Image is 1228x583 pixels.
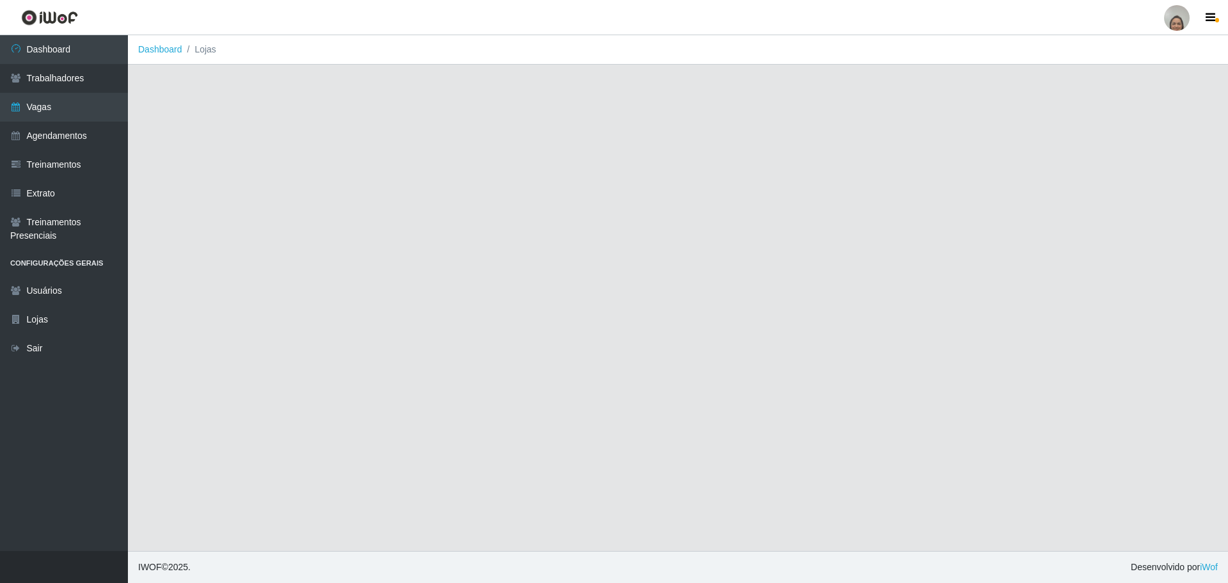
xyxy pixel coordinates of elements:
span: © 2025 . [138,561,191,574]
a: iWof [1200,562,1218,572]
a: Dashboard [138,44,182,54]
span: Desenvolvido por [1131,561,1218,574]
span: IWOF [138,562,162,572]
nav: breadcrumb [128,35,1228,65]
li: Lojas [182,43,216,56]
img: CoreUI Logo [21,10,78,26]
